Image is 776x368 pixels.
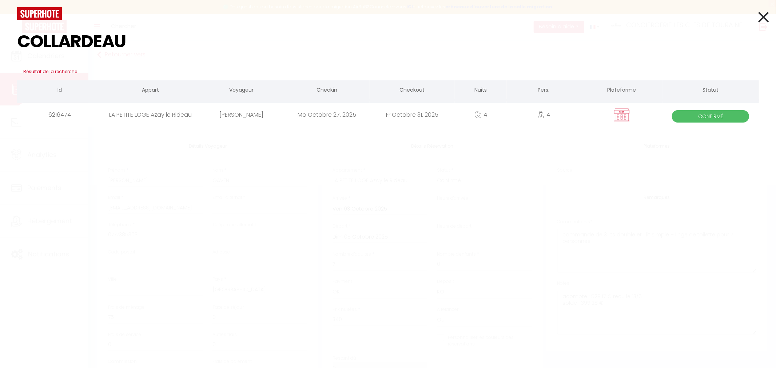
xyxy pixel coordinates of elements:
[581,80,662,101] th: Plateforme
[17,80,102,101] th: Id
[284,103,369,127] div: Mo Octobre 27. 2025
[507,103,581,127] div: 4
[199,80,284,101] th: Voyageur
[370,103,455,127] div: Fr Octobre 31. 2025
[199,103,284,127] div: [PERSON_NAME]
[284,80,369,101] th: Checkin
[455,80,507,101] th: Nuits
[17,20,759,63] input: Tapez pour rechercher...
[17,103,102,127] div: 6216474
[662,80,759,101] th: Statut
[102,80,199,101] th: Appart
[507,80,581,101] th: Pers.
[455,103,507,127] div: 4
[370,80,455,101] th: Checkout
[17,63,759,80] h3: Résultat de la recherche
[613,108,631,122] img: rent.png
[6,3,28,25] button: Ouvrir le widget de chat LiveChat
[672,110,749,123] span: Confirmé
[102,103,199,127] div: LA PETITE LOGE Azay le Rideau
[17,7,62,20] img: logo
